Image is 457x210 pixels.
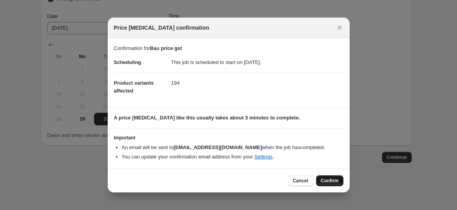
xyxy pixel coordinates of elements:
a: Settings [254,154,272,160]
span: Cancel [293,178,308,184]
button: Close [334,22,345,33]
li: An email will be sent to when the job has completed . [122,144,343,151]
button: Cancel [288,175,313,186]
dd: 194 [171,73,343,93]
p: Confirmation for [114,44,343,52]
dd: This job is scheduled to start on [DATE]. [171,52,343,73]
b: A price [MEDICAL_DATA] like this usually takes about 3 minutes to complete. [114,115,300,121]
b: Bau price gst [150,45,182,51]
li: You can update your confirmation email address from your . [122,153,343,161]
span: Price [MEDICAL_DATA] confirmation [114,24,210,32]
span: Confirm [321,178,339,184]
button: Confirm [316,175,343,186]
b: [EMAIL_ADDRESS][DOMAIN_NAME] [173,144,262,150]
span: Product variants affected [114,80,154,94]
h3: Important [114,135,343,141]
span: Scheduling [114,59,141,65]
